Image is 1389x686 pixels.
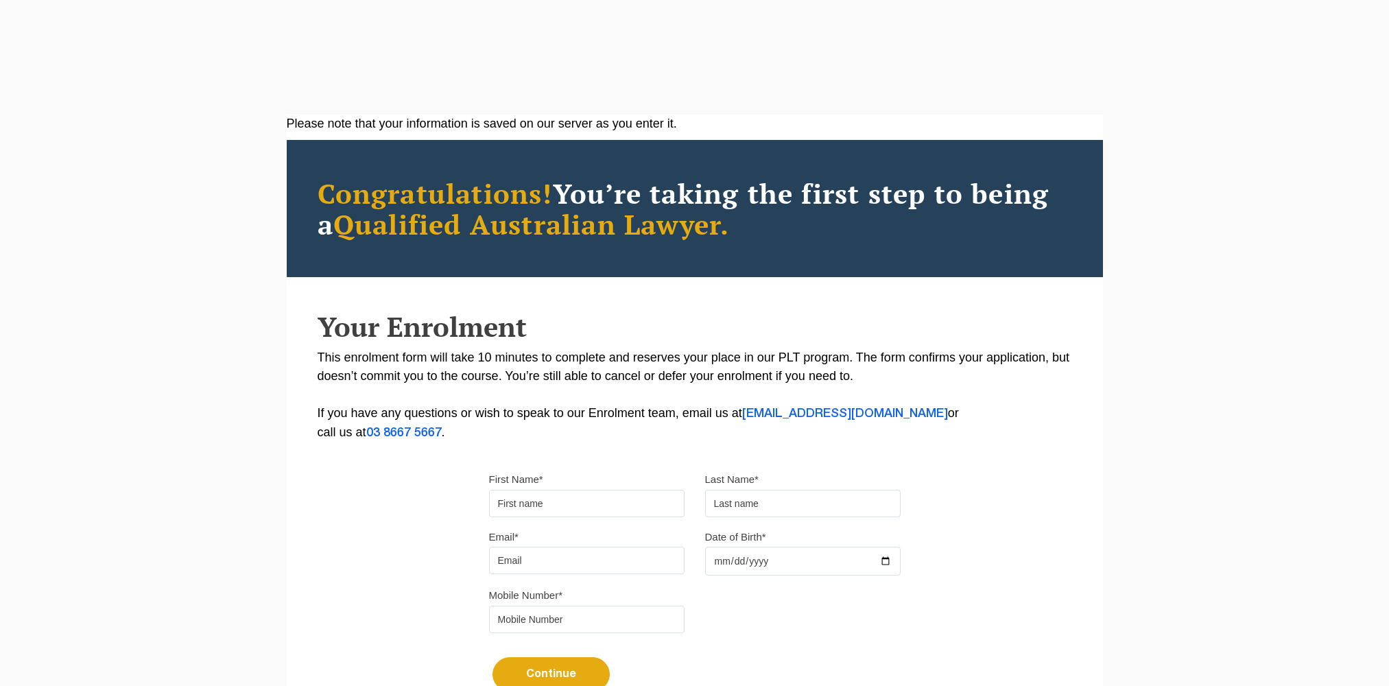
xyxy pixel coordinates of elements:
[705,473,759,486] label: Last Name*
[318,175,553,211] span: Congratulations!
[366,427,442,438] a: 03 8667 5667
[318,311,1072,342] h2: Your Enrolment
[705,530,766,544] label: Date of Birth*
[489,530,519,544] label: Email*
[489,589,563,602] label: Mobile Number*
[287,115,1103,133] div: Please note that your information is saved on our server as you enter it.
[489,606,685,633] input: Mobile Number
[318,348,1072,442] p: This enrolment form will take 10 minutes to complete and reserves your place in our PLT program. ...
[489,547,685,574] input: Email
[489,473,543,486] label: First Name*
[318,178,1072,239] h2: You’re taking the first step to being a
[333,206,730,242] span: Qualified Australian Lawyer.
[489,490,685,517] input: First name
[742,408,948,419] a: [EMAIL_ADDRESS][DOMAIN_NAME]
[705,490,901,517] input: Last name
